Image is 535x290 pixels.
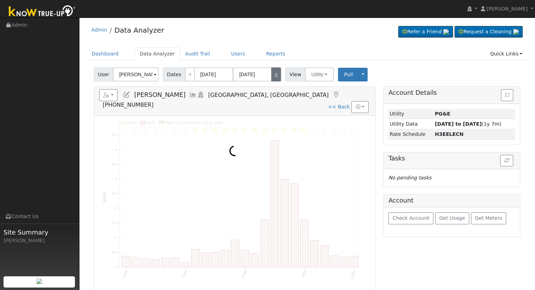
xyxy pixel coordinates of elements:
[271,67,281,81] a: >
[475,215,502,221] span: Get Meters
[486,6,528,12] span: [PERSON_NAME]
[87,47,124,60] a: Dashboard
[388,155,515,162] h5: Tasks
[388,129,433,139] td: Rate Schedule
[398,26,453,38] a: Refer a Friend
[344,72,353,77] span: Pull
[513,29,519,35] img: retrieve
[103,101,154,108] span: [PHONE_NUMBER]
[4,228,75,237] span: Site Summary
[393,215,429,221] span: Check Account
[4,237,75,244] div: [PERSON_NAME]
[134,47,180,60] a: Data Analyzer
[443,29,449,35] img: retrieve
[208,92,329,98] span: [GEOGRAPHIC_DATA], [GEOGRAPHIC_DATA]
[388,212,433,224] button: Check Account
[134,91,185,98] span: [PERSON_NAME]
[435,131,464,137] strong: V
[471,212,507,224] button: Get Meters
[114,26,164,34] a: Data Analyzer
[285,67,305,81] span: View
[332,91,340,98] a: Map
[388,175,431,180] i: No pending tasks
[226,47,250,60] a: Users
[439,215,465,221] span: Get Usage
[197,91,205,98] a: Login As (last 08/25/2025 9:10:28 PM)
[500,155,513,167] button: Refresh
[185,67,195,81] a: <
[5,4,79,20] img: Know True-Up
[189,91,197,98] a: Multi-Series Graph
[305,67,334,81] button: Utility
[501,89,513,101] button: Issue History
[91,27,107,33] a: Admin
[388,197,413,204] h5: Account
[94,67,113,81] span: User
[338,68,359,81] button: Pull
[163,67,185,81] span: Dates
[180,47,215,60] a: Audit Trail
[388,119,433,129] td: Utility Data
[435,212,469,224] button: Get Usage
[388,89,515,97] h5: Account Details
[485,47,528,60] a: Quick Links
[328,104,350,110] a: << Back
[113,67,159,81] input: Select a User
[123,91,130,98] a: Edit User (24303)
[388,109,433,119] td: Utility
[454,26,523,38] a: Request a Cleaning
[435,121,501,127] span: (1y 7m)
[435,111,450,117] strong: ID: 15814388, authorized: 12/23/24
[261,47,291,60] a: Reports
[37,278,42,284] img: retrieve
[435,121,482,127] strong: [DATE] to [DATE]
